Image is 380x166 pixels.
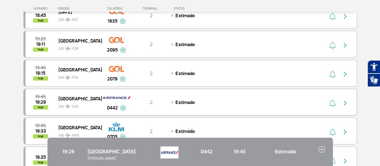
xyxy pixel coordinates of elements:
[107,46,118,54] span: 2095
[342,99,349,107] img: seta-direita-painel-voo.svg
[33,105,48,109] span: hoje
[72,75,78,80] span: POA
[107,133,117,140] span: 0705
[150,99,153,105] span: 2
[120,18,126,24] img: mais-info-painel-voo.svg
[59,101,97,109] span: GIG
[175,70,195,77] span: Estimado
[120,105,126,111] img: mais-info-painel-voo.svg
[35,66,46,70] span: 2025-10-01 19:45:00
[72,133,79,138] span: AMS
[59,95,97,102] span: [GEOGRAPHIC_DATA]
[329,13,336,20] img: sino-painel-voo.svg
[150,42,153,48] span: 2
[367,60,380,74] button: Abrir recursos assistivos.
[329,128,336,136] img: sino-painel-voo.svg
[35,100,46,104] span: 2025-10-01 19:29:00
[35,124,46,128] span: 2025-10-01 19:45:00
[120,134,126,139] img: mais-info-painel-voo.svg
[59,43,97,52] span: GIG
[107,75,117,83] span: 2079
[226,148,253,155] span: 19:45
[342,128,349,136] img: seta-direita-painel-voo.svg
[25,7,58,11] div: HORÁRIO
[329,42,336,49] img: sino-painel-voo.svg
[150,13,153,19] span: 2
[59,124,97,131] span: [GEOGRAPHIC_DATA]
[120,76,126,82] img: mais-info-painel-voo.svg
[59,37,97,45] span: [GEOGRAPHIC_DATA]
[35,71,45,75] span: 2025-10-01 19:15:00
[59,66,97,74] span: [GEOGRAPHIC_DATA]
[120,47,126,53] img: mais-info-painel-voo.svg
[342,42,349,49] img: seta-direita-painel-voo.svg
[226,142,253,146] span: HORÁRIO ESTIMADO
[342,70,349,78] img: seta-direita-painel-voo.svg
[193,148,220,155] span: 0442
[175,42,195,48] span: Estimado
[33,76,48,80] span: hoje
[171,7,220,11] div: STATUS
[88,142,155,146] span: DESTINO
[59,72,97,80] span: GIG
[175,128,195,134] span: Estimado
[58,7,102,11] div: ORIGEM
[72,46,78,52] span: FOR
[65,133,71,138] img: destiny_airplane.svg
[88,148,135,155] span: [GEOGRAPHIC_DATA]
[160,142,187,146] span: CIA AÉREA
[150,70,153,77] span: 2
[329,70,336,78] img: sino-painel-voo.svg
[150,128,153,134] span: 2
[33,47,48,52] span: hoje
[65,46,71,51] img: destiny_airplane.svg
[59,14,97,23] span: GIG
[107,104,118,111] span: 0442
[259,148,312,155] span: Estimado
[35,129,46,133] span: 2025-10-01 19:33:00
[175,99,195,105] span: Estimado
[102,7,132,11] div: CIA AÉREA
[36,42,45,46] span: 2025-10-01 19:11:00
[59,130,97,138] span: GIG
[193,142,220,146] span: Nº DO VOO
[259,142,312,146] span: STATUS
[175,13,195,19] span: Estimado
[35,37,46,41] span: 2025-10-01 19:25:00
[35,13,46,17] span: 2025-10-01 18:45:00
[367,60,380,87] div: Plugin de acessibilidade da Hand Talk.
[65,17,71,22] img: destiny_airplane.svg
[65,104,71,109] img: destiny_airplane.svg
[329,99,336,107] img: sino-painel-voo.svg
[55,148,82,155] span: 19:29
[33,18,48,23] span: hoje
[132,7,171,11] div: TERMINAL
[72,104,79,109] span: CDG
[342,13,349,20] img: seta-direita-painel-voo.svg
[33,134,48,138] span: hoje
[72,17,78,23] span: NAT
[65,75,71,80] img: destiny_airplane.svg
[55,142,82,146] span: HORÁRIO
[367,74,380,87] button: Abrir tradutor de língua de sinais.
[108,17,117,25] span: 1935
[35,95,46,99] span: 2025-10-01 19:45:00
[88,156,155,161] span: [PERSON_NAME]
